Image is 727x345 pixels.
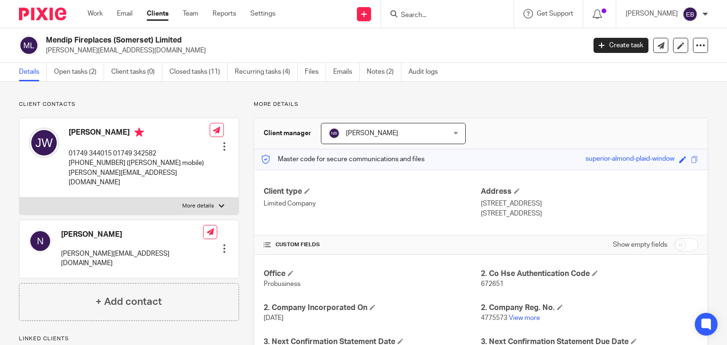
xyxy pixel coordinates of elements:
[367,63,401,81] a: Notes (2)
[183,9,198,18] a: Team
[264,281,301,287] span: Probusiness
[111,63,162,81] a: Client tasks (0)
[613,240,667,250] label: Show empty fields
[594,38,648,53] a: Create task
[305,63,326,81] a: Files
[96,294,162,309] h4: + Add contact
[19,101,239,108] p: Client contacts
[400,11,485,20] input: Search
[19,35,39,55] img: svg%3E
[346,130,398,137] span: [PERSON_NAME]
[29,128,59,158] img: svg%3E
[19,63,47,81] a: Details
[509,315,540,321] a: View more
[481,269,698,279] h4: 2. Co Hse Authentication Code
[481,315,507,321] span: 4775573
[69,128,210,139] h4: [PERSON_NAME]
[481,187,698,197] h4: Address
[537,10,573,17] span: Get Support
[264,315,284,321] span: [DATE]
[264,303,481,313] h4: 2. Company Incorporated On
[261,155,425,164] p: Master code for secure communications and files
[254,101,708,108] p: More details
[481,199,698,208] p: [STREET_ADDRESS]
[61,249,203,268] p: [PERSON_NAME][EMAIL_ADDRESS][DOMAIN_NAME]
[481,303,698,313] h4: 2. Company Reg. No.
[88,9,103,18] a: Work
[585,154,674,165] div: superior-almond-plaid-window
[29,230,52,252] img: svg%3E
[46,35,473,45] h2: Mendip Fireplaces (Somerset) Limited
[69,168,210,188] p: [PERSON_NAME][EMAIL_ADDRESS][DOMAIN_NAME]
[19,335,239,343] p: Linked clients
[117,9,133,18] a: Email
[408,63,445,81] a: Audit logs
[264,241,481,249] h4: CUSTOM FIELDS
[61,230,203,240] h4: [PERSON_NAME]
[481,281,504,287] span: 672651
[46,46,579,55] p: [PERSON_NAME][EMAIL_ADDRESS][DOMAIN_NAME]
[147,9,168,18] a: Clients
[264,269,481,279] h4: Office
[213,9,236,18] a: Reports
[264,129,311,138] h3: Client manager
[264,199,481,208] p: Limited Company
[683,7,698,22] img: svg%3E
[328,128,340,139] img: svg%3E
[626,9,678,18] p: [PERSON_NAME]
[69,149,210,168] p: 01749 344015 01749 342582 [PHONE_NUMBER] ([PERSON_NAME] mobile)
[182,202,214,210] p: More details
[54,63,104,81] a: Open tasks (2)
[250,9,275,18] a: Settings
[134,128,144,137] i: Primary
[264,187,481,197] h4: Client type
[481,209,698,218] p: [STREET_ADDRESS]
[19,8,66,20] img: Pixie
[169,63,228,81] a: Closed tasks (11)
[235,63,298,81] a: Recurring tasks (4)
[333,63,360,81] a: Emails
